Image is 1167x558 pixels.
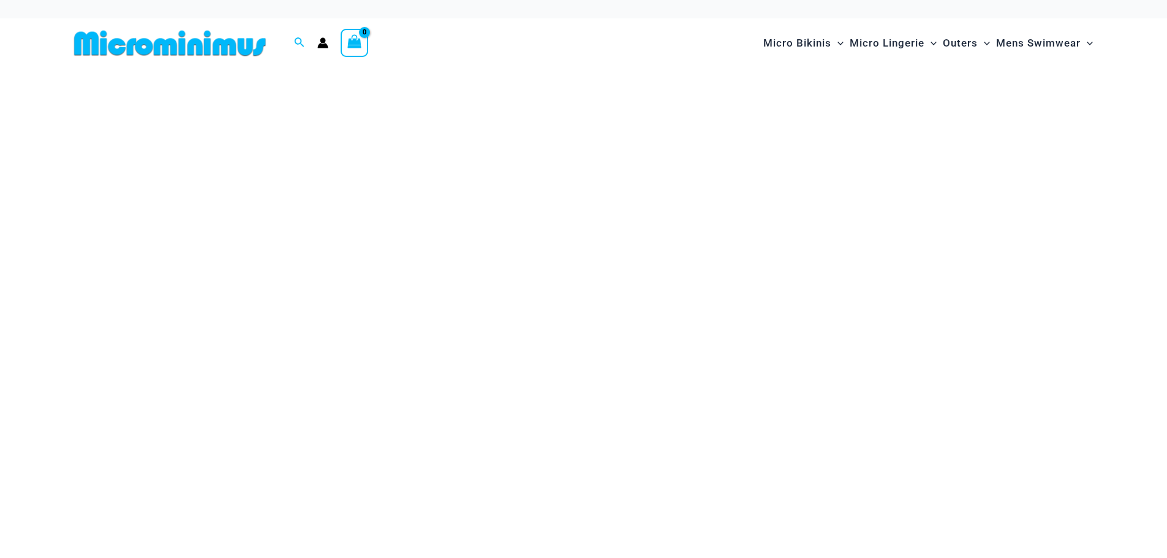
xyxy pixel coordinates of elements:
span: Menu Toggle [978,28,990,59]
a: View Shopping Cart, empty [341,29,369,57]
a: Account icon link [317,37,328,48]
nav: Site Navigation [758,23,1098,64]
a: OutersMenu ToggleMenu Toggle [940,25,993,62]
img: MM SHOP LOGO FLAT [69,29,271,57]
span: Menu Toggle [1081,28,1093,59]
span: Menu Toggle [831,28,844,59]
a: Micro LingerieMenu ToggleMenu Toggle [847,25,940,62]
span: Micro Bikinis [763,28,831,59]
span: Menu Toggle [924,28,937,59]
span: Micro Lingerie [850,28,924,59]
a: Mens SwimwearMenu ToggleMenu Toggle [993,25,1096,62]
span: Mens Swimwear [996,28,1081,59]
a: Micro BikinisMenu ToggleMenu Toggle [760,25,847,62]
a: Search icon link [294,36,305,51]
span: Outers [943,28,978,59]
